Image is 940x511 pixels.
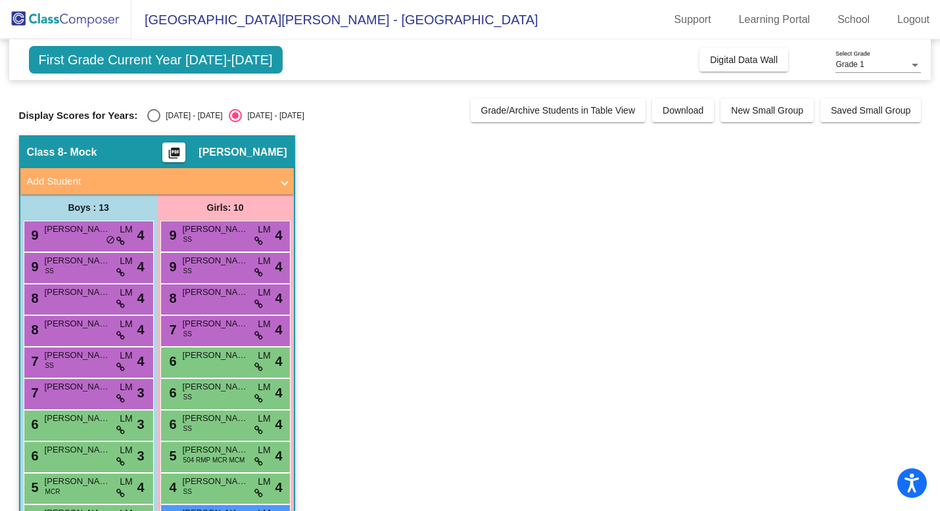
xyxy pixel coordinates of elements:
[258,412,270,426] span: LM
[663,105,703,116] span: Download
[258,349,270,363] span: LM
[137,288,144,308] span: 4
[28,386,39,400] span: 7
[120,286,132,300] span: LM
[275,320,282,340] span: 4
[29,46,283,74] span: First Grade Current Year [DATE]-[DATE]
[157,194,294,221] div: Girls: 10
[19,110,138,122] span: Display Scores for Years:
[275,478,282,497] span: 4
[28,259,39,274] span: 9
[28,291,39,305] span: 8
[28,228,39,242] span: 9
[45,380,110,393] span: [PERSON_NAME]
[20,194,157,221] div: Boys : 13
[166,386,177,400] span: 6
[258,223,270,236] span: LM
[699,48,788,72] button: Digital Data Wall
[831,105,910,116] span: Saved Small Group
[728,9,821,30] a: Learning Portal
[166,480,177,495] span: 4
[45,475,110,488] span: [PERSON_NAME]
[28,354,39,368] span: 7
[242,110,304,122] div: [DATE] - [DATE]
[827,9,880,30] a: School
[137,351,144,371] span: 4
[137,320,144,340] span: 4
[45,443,110,456] span: [PERSON_NAME] [PERSON_NAME]
[137,383,144,403] span: 3
[183,424,192,433] span: SS
[166,259,177,274] span: 9
[820,99,921,122] button: Saved Small Group
[710,55,778,65] span: Digital Data Wall
[28,322,39,337] span: 8
[120,443,132,457] span: LM
[45,487,60,497] span: MCR
[183,487,192,497] span: SS
[887,9,940,30] a: Logout
[131,9,538,30] span: [GEOGRAPHIC_DATA][PERSON_NAME] - [GEOGRAPHIC_DATA]
[183,380,248,393] span: [PERSON_NAME]
[137,225,144,245] span: 4
[106,235,115,246] span: do_not_disturb_alt
[162,143,185,162] button: Print Students Details
[147,109,304,122] mat-radio-group: Select an option
[45,223,110,236] span: [PERSON_NAME]
[183,254,248,267] span: [PERSON_NAME]
[652,99,714,122] button: Download
[664,9,722,30] a: Support
[27,174,271,189] mat-panel-title: Add Student
[183,317,248,330] span: [PERSON_NAME]
[28,480,39,495] span: 5
[28,417,39,432] span: 6
[183,392,192,402] span: SS
[45,254,110,267] span: [PERSON_NAME]
[120,380,132,394] span: LM
[183,286,248,299] span: [PERSON_NAME]
[137,257,144,277] span: 4
[275,383,282,403] span: 4
[45,286,110,299] span: [PERSON_NAME]
[835,60,864,69] span: Grade 1
[258,380,270,394] span: LM
[166,146,182,165] mat-icon: picture_as_pdf
[20,168,294,194] mat-expansion-panel-header: Add Student
[120,317,132,331] span: LM
[45,361,54,370] span: SS
[275,446,282,466] span: 4
[45,349,110,362] span: [PERSON_NAME]
[45,412,110,425] span: [PERSON_NAME]
[183,223,248,236] span: [PERSON_NAME]
[137,446,144,466] span: 3
[28,449,39,463] span: 6
[275,351,282,371] span: 4
[137,478,144,497] span: 4
[275,225,282,245] span: 4
[27,146,64,159] span: Class 8
[166,449,177,463] span: 5
[183,329,192,339] span: SS
[275,288,282,308] span: 4
[160,110,222,122] div: [DATE] - [DATE]
[720,99,814,122] button: New Small Group
[166,291,177,305] span: 8
[275,257,282,277] span: 4
[731,105,803,116] span: New Small Group
[45,266,54,276] span: SS
[183,455,245,465] span: 504 RMP MCR MCM
[166,417,177,432] span: 6
[258,286,270,300] span: LM
[258,317,270,331] span: LM
[471,99,646,122] button: Grade/Archive Students in Table View
[183,349,248,362] span: [PERSON_NAME]
[45,317,110,330] span: [PERSON_NAME]
[120,412,132,426] span: LM
[275,414,282,434] span: 4
[199,146,287,159] span: [PERSON_NAME]
[64,146,97,159] span: - Mock
[258,443,270,457] span: LM
[120,475,132,489] span: LM
[137,414,144,434] span: 3
[258,475,270,489] span: LM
